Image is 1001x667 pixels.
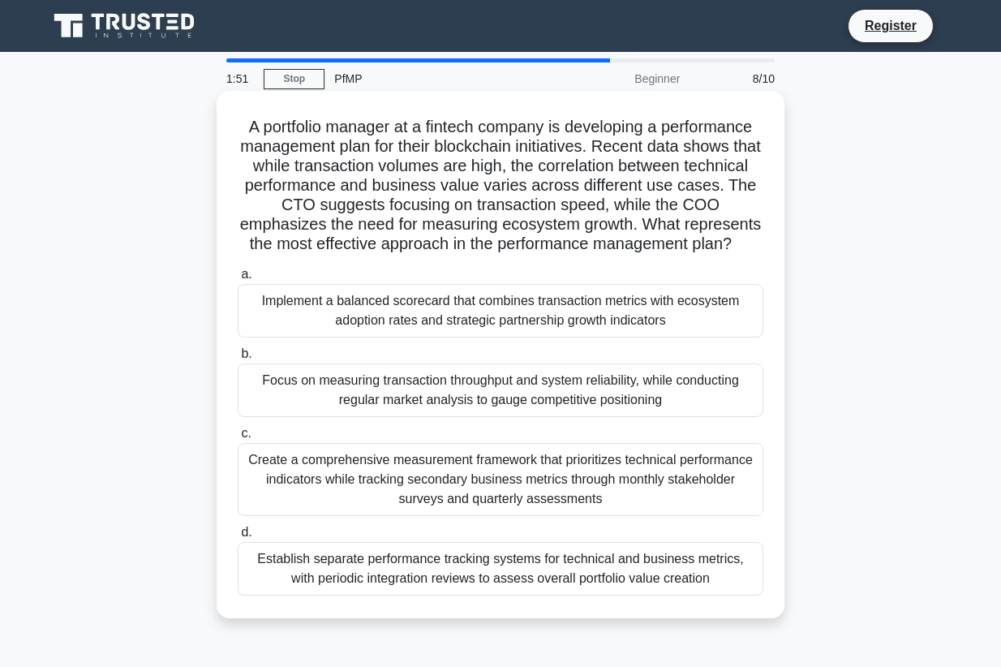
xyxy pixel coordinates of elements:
div: Beginner [548,62,690,95]
div: 1:51 [217,62,264,95]
a: Stop [264,69,324,89]
div: Create a comprehensive measurement framework that prioritizes technical performance indicators wh... [238,443,763,516]
span: c. [241,426,251,440]
div: Establish separate performance tracking systems for technical and business metrics, with periodic... [238,542,763,596]
a: Register [855,15,926,36]
div: Focus on measuring transaction throughput and system reliability, while conducting regular market... [238,364,763,417]
span: a. [241,267,251,281]
div: Implement a balanced scorecard that combines transaction metrics with ecosystem adoption rates an... [238,284,763,338]
div: 8/10 [690,62,784,95]
span: d. [241,525,251,539]
span: b. [241,346,251,360]
div: PfMP [324,62,548,95]
h5: A portfolio manager at a fintech company is developing a performance management plan for their bl... [236,117,765,255]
